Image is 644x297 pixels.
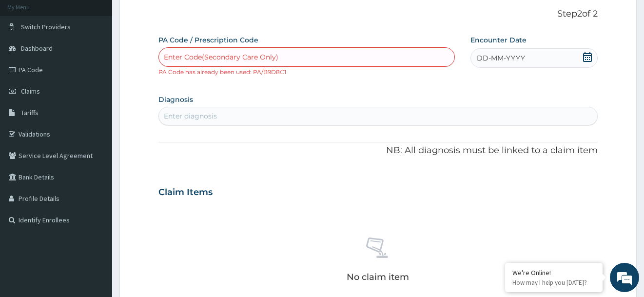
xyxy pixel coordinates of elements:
[21,22,71,31] span: Switch Providers
[158,68,286,76] small: PA Code has already been used: PA/B9D8C1
[512,268,595,277] div: We're Online!
[160,5,183,28] div: Minimize live chat window
[158,35,258,45] label: PA Code / Prescription Code
[470,35,527,45] label: Encounter Date
[5,196,186,230] textarea: Type your message and hit 'Enter'
[21,44,53,53] span: Dashboard
[164,111,217,121] div: Enter diagnosis
[158,187,213,198] h3: Claim Items
[164,52,278,62] div: Enter Code(Secondary Care Only)
[21,108,39,117] span: Tariffs
[51,55,164,67] div: Chat with us now
[347,272,409,282] p: No claim item
[158,95,193,104] label: Diagnosis
[21,87,40,96] span: Claims
[477,53,525,63] span: DD-MM-YYYY
[158,9,597,20] p: Step 2 of 2
[57,87,135,186] span: We're online!
[158,144,597,157] p: NB: All diagnosis must be linked to a claim item
[512,278,595,287] p: How may I help you today?
[18,49,39,73] img: d_794563401_company_1708531726252_794563401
